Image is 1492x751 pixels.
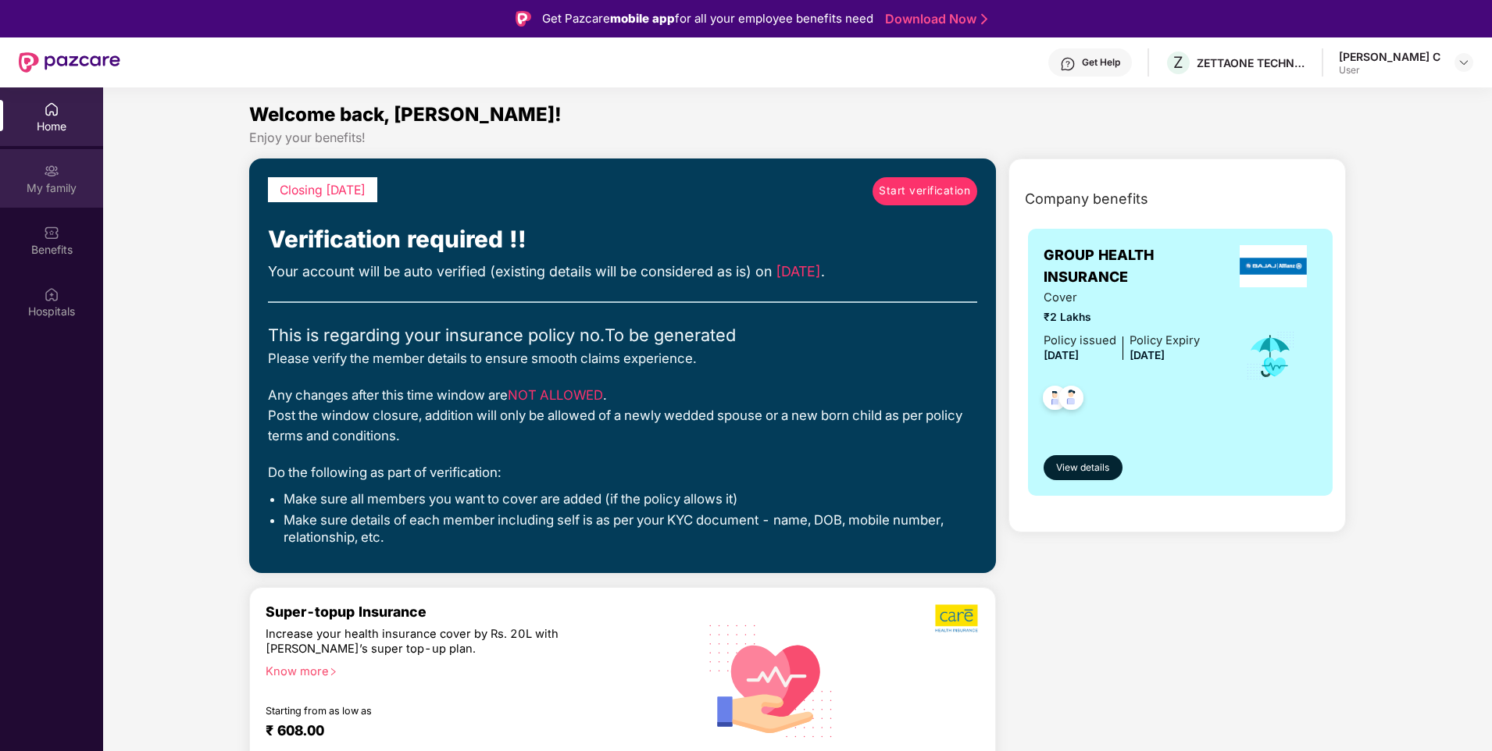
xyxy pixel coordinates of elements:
span: Z [1173,53,1183,72]
a: Start verification [873,177,977,205]
img: b5dec4f62d2307b9de63beb79f102df3.png [935,603,980,633]
span: GROUP HEALTH INSURANCE [1044,244,1230,289]
span: [DATE] [1130,349,1165,361]
div: This is regarding your insurance policy no. To be generated [268,322,977,348]
div: Any changes after this time window are . Post the window closure, addition will only be allowed o... [268,385,977,447]
img: svg+xml;base64,PHN2ZyB4bWxucz0iaHR0cDovL3d3dy53My5vcmcvMjAwMC9zdmciIHdpZHRoPSI0OC45NDMiIGhlaWdodD... [1052,381,1090,419]
button: View details [1044,455,1123,480]
div: ZETTAONE TECHNOLOGIES INDIA PRIVATE LIMITED [1197,55,1306,70]
div: Verification required !! [268,221,977,258]
strong: mobile app [610,11,675,26]
span: NOT ALLOWED [508,387,603,403]
div: Policy Expiry [1130,332,1200,350]
div: User [1339,64,1440,77]
div: Super-topup Insurance [266,603,682,620]
div: Enjoy your benefits! [249,130,1346,146]
img: svg+xml;base64,PHN2ZyB4bWxucz0iaHR0cDovL3d3dy53My5vcmcvMjAwMC9zdmciIHdpZHRoPSI0OC45NDMiIGhlaWdodD... [1036,381,1074,419]
div: Know more [266,664,673,675]
img: svg+xml;base64,PHN2ZyBpZD0iRHJvcGRvd24tMzJ4MzIiIHhtbG5zPSJodHRwOi8vd3d3LnczLm9yZy8yMDAwL3N2ZyIgd2... [1458,56,1470,69]
span: [DATE] [776,263,821,279]
div: Policy issued [1044,332,1116,350]
img: Stroke [981,11,987,27]
span: Company benefits [1025,188,1148,210]
img: insurerLogo [1240,245,1307,287]
img: svg+xml;base64,PHN2ZyBpZD0iSG9tZSIgeG1sbnM9Imh0dHA6Ly93d3cudzMub3JnLzIwMDAvc3ZnIiB3aWR0aD0iMjAiIG... [44,101,59,117]
div: Get Pazcare for all your employee benefits need [542,9,873,28]
img: icon [1245,330,1296,382]
img: Logo [516,11,531,27]
span: ₹2 Lakhs [1044,309,1200,326]
img: svg+xml;base64,PHN2ZyB3aWR0aD0iMjAiIGhlaWdodD0iMjAiIHZpZXdCb3g9IjAgMCAyMCAyMCIgZmlsbD0ibm9uZSIgeG... [44,163,59,179]
span: Cover [1044,289,1200,307]
img: svg+xml;base64,PHN2ZyBpZD0iSGVscC0zMngzMiIgeG1sbnM9Imh0dHA6Ly93d3cudzMub3JnLzIwMDAvc3ZnIiB3aWR0aD... [1060,56,1076,72]
img: New Pazcare Logo [19,52,120,73]
div: Please verify the member details to ensure smooth claims experience. [268,348,977,368]
span: Closing [DATE] [280,183,366,198]
li: Make sure all members you want to cover are added (if the policy allows it) [284,490,977,507]
div: Do the following as part of verification: [268,462,977,482]
span: Welcome back, [PERSON_NAME]! [249,103,562,126]
img: svg+xml;base64,PHN2ZyBpZD0iQmVuZWZpdHMiIHhtbG5zPSJodHRwOi8vd3d3LnczLm9yZy8yMDAwL3N2ZyIgd2lkdGg9Ij... [44,225,59,240]
div: Your account will be auto verified (existing details will be considered as is) on . [268,261,977,283]
li: Make sure details of each member including self is as per your KYC document - name, DOB, mobile n... [284,511,977,546]
a: Download Now [885,11,983,27]
div: Starting from as low as [266,705,616,716]
span: [DATE] [1044,349,1079,361]
span: right [329,667,337,676]
div: ₹ 608.00 [266,722,666,741]
div: [PERSON_NAME] C [1339,49,1440,64]
div: Increase your health insurance cover by Rs. 20L with [PERSON_NAME]’s super top-up plan. [266,627,615,657]
span: Start verification [879,183,970,200]
div: Get Help [1082,56,1120,69]
span: View details [1056,461,1109,475]
img: svg+xml;base64,PHN2ZyBpZD0iSG9zcGl0YWxzIiB4bWxucz0iaHR0cDovL3d3dy53My5vcmcvMjAwMC9zdmciIHdpZHRoPS... [44,287,59,302]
